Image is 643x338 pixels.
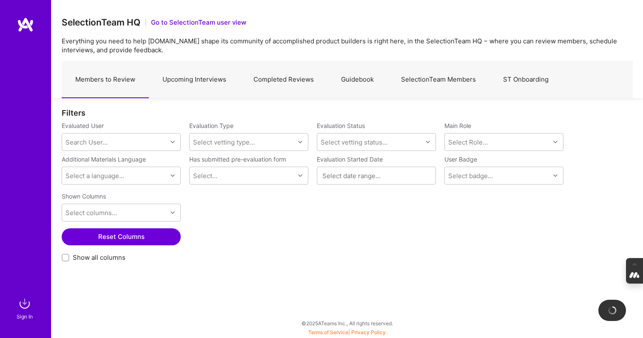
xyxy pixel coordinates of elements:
[298,140,302,144] i: icon Chevron
[171,210,175,215] i: icon Chevron
[65,138,108,147] div: Search User...
[65,208,117,217] div: Select columns...
[151,18,246,27] button: Go to SelectionTeam user view
[327,61,387,98] a: Guidebook
[62,108,633,117] div: Filters
[189,122,233,130] label: Evaluation Type
[606,304,618,316] img: loading
[62,155,146,163] label: Additional Materials Language
[444,155,477,163] label: User Badge
[17,312,33,321] div: Sign In
[62,228,181,245] button: Reset Columns
[149,61,240,98] a: Upcoming Interviews
[17,17,34,32] img: logo
[171,173,175,178] i: icon Chevron
[444,122,563,130] label: Main Role
[73,253,125,262] span: Show all columns
[62,122,181,130] label: Evaluated User
[317,122,365,130] label: Evaluation Status
[317,155,436,163] label: Evaluation Started Date
[387,61,489,98] a: SelectionTeam Members
[62,61,149,98] a: Members to Review
[62,37,633,54] p: Everything you need to help [DOMAIN_NAME] shape its community of accomplished product builders is...
[240,61,327,98] a: Completed Reviews
[351,329,386,335] a: Privacy Policy
[448,171,493,180] div: Select badge...
[489,61,562,98] a: ST Onboarding
[553,173,558,178] i: icon Chevron
[308,329,348,335] a: Terms of Service
[193,138,255,147] div: Select vetting type...
[62,192,106,200] label: Shown Columns
[18,295,33,321] a: sign inSign In
[65,171,124,180] div: Select a language...
[426,140,430,144] i: icon Chevron
[193,171,217,180] div: Select...
[51,312,643,334] div: © 2025 ATeams Inc., All rights reserved.
[553,140,558,144] i: icon Chevron
[16,295,33,312] img: sign in
[62,17,140,28] h3: SelectionTeam HQ
[308,329,386,335] span: |
[171,140,175,144] i: icon Chevron
[448,138,488,147] div: Select Role...
[321,138,387,147] div: Select vetting status...
[322,171,430,180] input: Select date range...
[298,173,302,178] i: icon Chevron
[189,155,286,163] label: Has submitted pre-evaluation form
